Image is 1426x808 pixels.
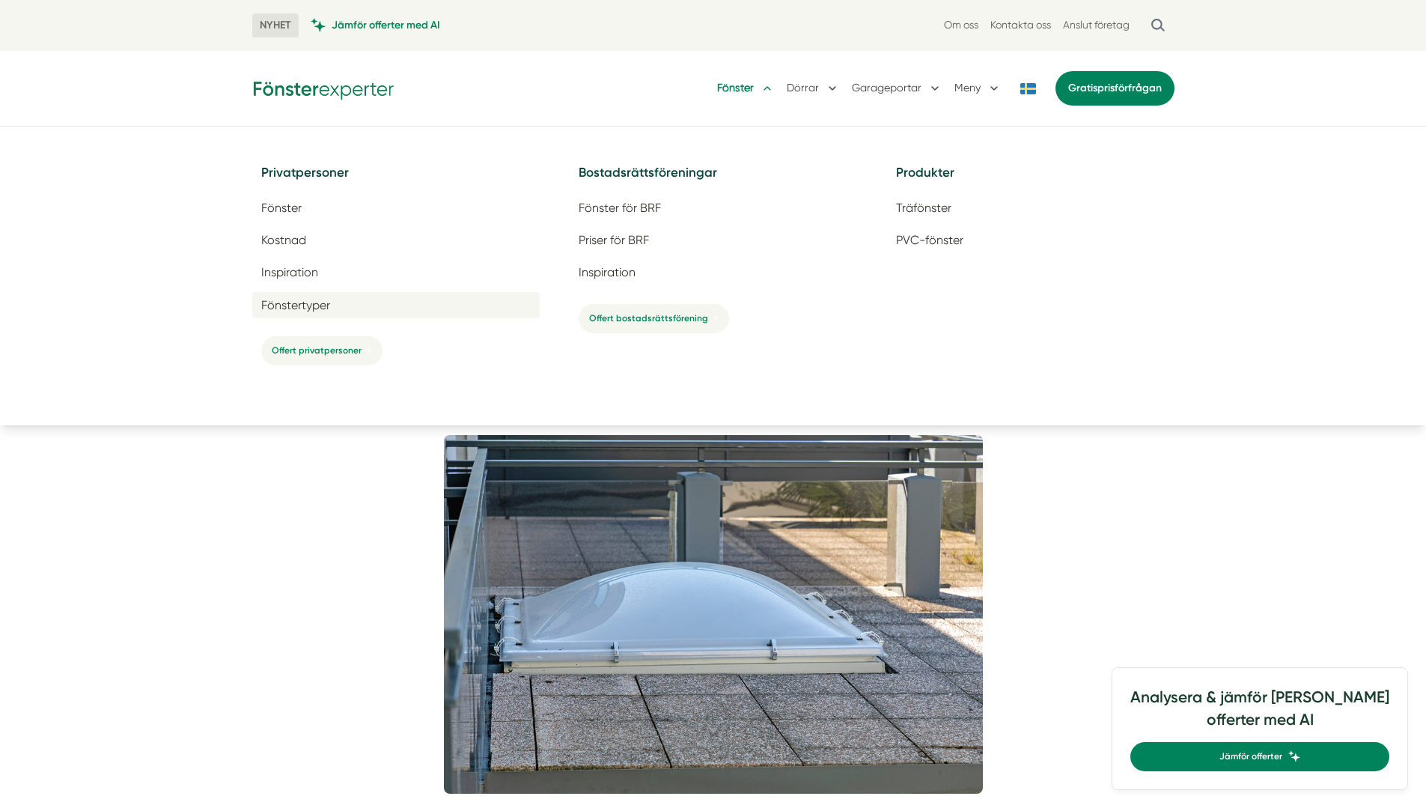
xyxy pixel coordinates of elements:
[944,18,978,32] a: Om oss
[579,201,661,215] span: Fönster för BRF
[1130,686,1389,742] h4: Analysera & jämför [PERSON_NAME] offerter med AI
[887,227,1174,253] a: PVC-fönster
[1055,71,1174,106] a: Gratisprisförfrågan
[717,69,775,108] button: Fönster
[896,233,963,247] span: PVC-fönster
[272,344,362,358] span: Offert privatpersoner
[579,233,649,247] span: Priser för BRF
[579,265,636,279] span: Inspiration
[261,298,330,312] span: Fönstertyper
[852,69,942,108] button: Garageportar
[570,162,857,195] h5: Bostadsrättsföreningar
[570,227,857,253] a: Priser för BRF
[252,292,540,318] a: Fönstertyper
[261,265,318,279] span: Inspiration
[1068,82,1097,94] span: Gratis
[787,69,840,108] button: Dörrar
[1219,750,1282,764] span: Jämför offerter
[887,195,1174,221] a: Träfönster
[252,162,540,195] h5: Privatpersoner
[896,201,951,215] span: Träfönster
[579,304,729,333] a: Offert bostadsrättsförening
[252,13,299,37] span: NYHET
[252,259,540,285] a: Inspiration
[252,227,540,253] a: Kostnad
[1063,18,1130,32] a: Anslut företag
[589,312,708,326] span: Offert bostadsrättsförening
[1130,742,1389,771] a: Jämför offerter
[570,259,857,285] a: Inspiration
[570,195,857,221] a: Fönster för BRF
[311,18,440,32] a: Jämför offerter med AI
[332,18,440,32] span: Jämför offerter med AI
[444,435,983,794] img: takfönster, platta tak
[261,201,302,215] span: Fönster
[252,76,394,100] img: Fönsterexperter Logotyp
[261,336,383,365] a: Offert privatpersoner
[954,69,1002,108] button: Meny
[252,195,540,221] a: Fönster
[990,18,1051,32] a: Kontakta oss
[261,233,306,247] span: Kostnad
[887,162,1174,195] h5: Produkter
